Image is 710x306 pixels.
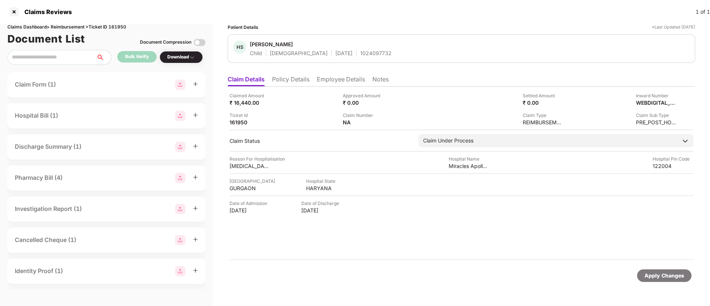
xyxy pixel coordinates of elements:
div: ₹ 16,440.00 [230,99,270,106]
div: Hospital Pin Code [653,155,693,162]
span: plus [193,237,198,242]
div: Claim Under Process [423,137,473,145]
div: GURGAON [230,185,270,192]
div: Date of Admission [230,200,270,207]
div: Patient Details [228,24,258,31]
h1: Document List [7,31,85,47]
li: Notes [372,75,389,86]
div: [DATE] [335,50,352,57]
div: [DATE] [301,207,342,214]
img: svg+xml;base64,PHN2ZyBpZD0iR3JvdXBfMjg4MTMiIGRhdGEtbmFtZT0iR3JvdXAgMjg4MTMiIHhtbG5zPSJodHRwOi8vd3... [175,142,185,152]
div: Ticket Id [230,112,270,119]
div: Claim Number [343,112,384,119]
img: svg+xml;base64,PHN2ZyBpZD0iVG9nZ2xlLTMyeDMyIiB4bWxucz0iaHR0cDovL3d3dy53My5vcmcvMjAwMC9zdmciIHdpZH... [194,37,205,48]
div: Bulk Verify [125,53,149,60]
div: Approved Amount [343,92,384,99]
div: Pharmacy Bill (4) [15,173,63,182]
div: [DATE] [230,207,270,214]
div: 161950 [230,119,270,126]
span: search [96,54,111,60]
div: Claim Form (1) [15,80,56,89]
div: ₹ 0.00 [343,99,384,106]
div: Document Compression [140,39,191,46]
div: HARYANA [306,185,347,192]
div: Hospital Name [449,155,489,162]
div: Settled Amount [523,92,563,99]
span: plus [193,175,198,180]
div: Claim Type [523,112,563,119]
div: 1 of 1 [696,8,710,16]
div: Identity Proof (1) [15,266,63,276]
div: Inward Number [636,92,677,99]
span: plus [193,206,198,211]
div: HS [233,41,246,54]
div: [DEMOGRAPHIC_DATA] [270,50,328,57]
div: Child [250,50,262,57]
div: Claim Sub Type [636,112,677,119]
div: PRE_POST_HOSPITALIZATION_REIMBURSEMENT [636,119,677,126]
span: plus [193,144,198,149]
div: 1024097732 [360,50,392,57]
div: [GEOGRAPHIC_DATA] [230,178,275,185]
div: Investigation Report (1) [15,204,82,213]
div: Apply Changes [644,272,684,280]
img: svg+xml;base64,PHN2ZyBpZD0iR3JvdXBfMjg4MTMiIGRhdGEtbmFtZT0iR3JvdXAgMjg4MTMiIHhtbG5zPSJodHRwOi8vd3... [175,235,185,245]
img: svg+xml;base64,PHN2ZyBpZD0iR3JvdXBfMjg4MTMiIGRhdGEtbmFtZT0iR3JvdXAgMjg4MTMiIHhtbG5zPSJodHRwOi8vd3... [175,266,185,276]
li: Policy Details [272,75,309,86]
div: Reason For Hospitalisation [230,155,285,162]
div: 122004 [653,162,693,169]
img: svg+xml;base64,PHN2ZyBpZD0iRHJvcGRvd24tMzJ4MzIiIHhtbG5zPSJodHRwOi8vd3d3LnczLm9yZy8yMDAwL3N2ZyIgd2... [189,54,195,60]
img: svg+xml;base64,PHN2ZyBpZD0iR3JvdXBfMjg4MTMiIGRhdGEtbmFtZT0iR3JvdXAgMjg4MTMiIHhtbG5zPSJodHRwOi8vd3... [175,173,185,183]
img: svg+xml;base64,PHN2ZyBpZD0iR3JvdXBfMjg4MTMiIGRhdGEtbmFtZT0iR3JvdXAgMjg4MTMiIHhtbG5zPSJodHRwOi8vd3... [175,111,185,121]
div: REIMBURSEMENT [523,119,563,126]
div: Claims Dashboard > Reimbursement > Ticket ID 161950 [7,24,205,31]
div: [MEDICAL_DATA] with Dehydration [230,162,270,169]
img: svg+xml;base64,PHN2ZyBpZD0iR3JvdXBfMjg4MTMiIGRhdGEtbmFtZT0iR3JvdXAgMjg4MTMiIHhtbG5zPSJodHRwOi8vd3... [175,204,185,214]
span: plus [193,81,198,87]
div: Download [167,54,195,61]
div: Miracles Apollo Cradle Spectra [449,162,489,169]
div: WEBDIGITAL_2213173 [636,99,677,106]
div: Claims Reviews [20,8,72,16]
span: plus [193,112,198,118]
div: Claimed Amount [230,92,270,99]
li: Claim Details [228,75,265,86]
div: Date of Discharge [301,200,342,207]
li: Employee Details [317,75,365,86]
div: NA [343,119,384,126]
button: search [96,50,111,65]
div: Hospital State [306,178,347,185]
div: Hospital Bill (1) [15,111,58,120]
div: Discharge Summary (1) [15,142,81,151]
div: [PERSON_NAME] [250,41,293,48]
img: svg+xml;base64,PHN2ZyBpZD0iR3JvdXBfMjg4MTMiIGRhdGEtbmFtZT0iR3JvdXAgMjg4MTMiIHhtbG5zPSJodHRwOi8vd3... [175,80,185,90]
div: Claim Status [230,137,411,144]
div: *Last Updated [DATE] [652,24,695,31]
span: plus [193,268,198,273]
div: Cancelled Cheque (1) [15,235,76,245]
div: ₹ 0.00 [523,99,563,106]
img: downArrowIcon [681,137,689,145]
